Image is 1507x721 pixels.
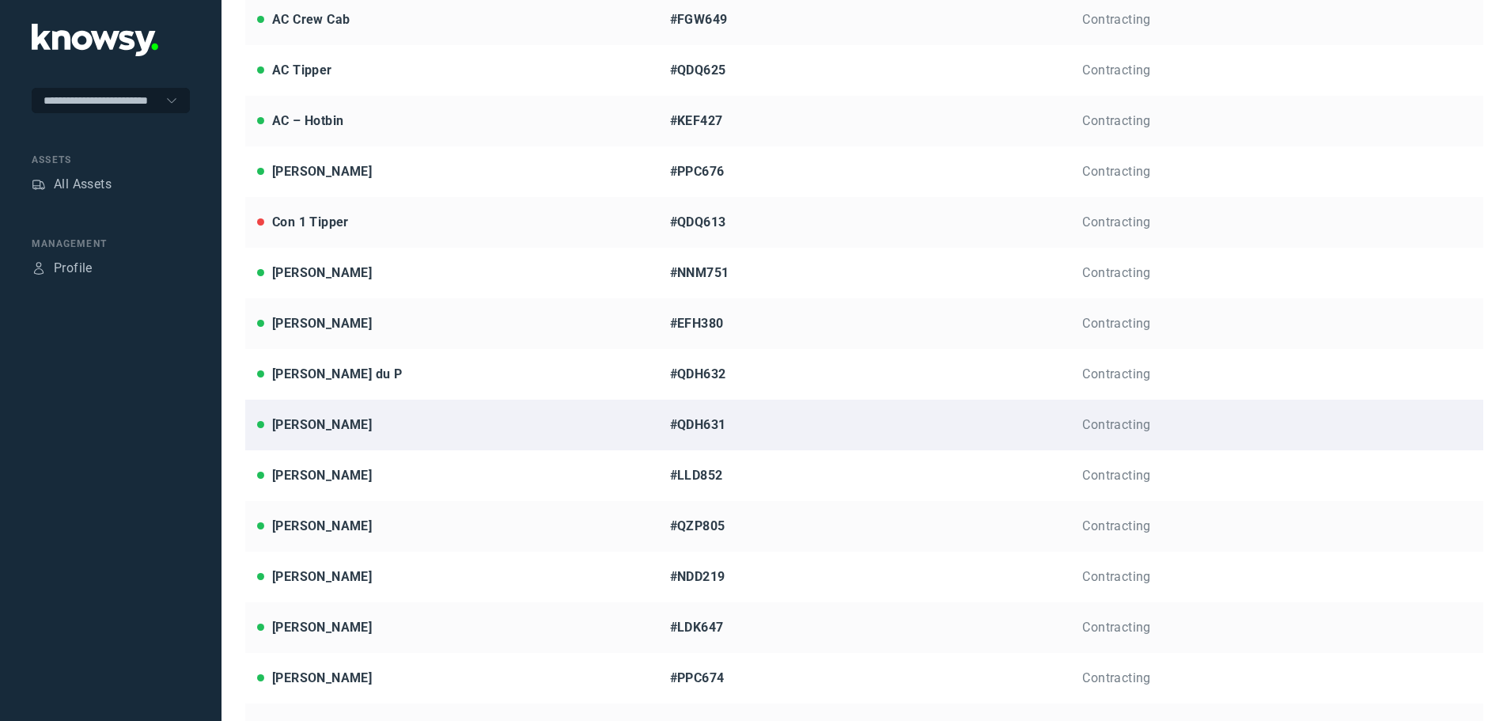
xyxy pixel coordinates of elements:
[1082,314,1471,333] div: Contracting
[1082,517,1471,536] div: Contracting
[1082,112,1471,131] div: Contracting
[670,61,1059,80] div: #QDQ625
[670,10,1059,29] div: #FGW649
[1082,365,1471,384] div: Contracting
[54,175,112,194] div: All Assets
[272,112,343,131] div: AC – Hotbin
[670,517,1059,536] div: #QZP805
[1082,264,1471,283] div: Contracting
[272,618,372,637] div: [PERSON_NAME]
[670,669,1059,688] div: #PPC674
[245,400,1483,450] a: [PERSON_NAME]#QDH631Contracting
[272,567,372,586] div: [PERSON_NAME]
[670,213,1059,232] div: #QDQ613
[272,416,372,434] div: [PERSON_NAME]
[245,501,1483,552] a: [PERSON_NAME]#QZP805Contracting
[32,153,190,167] div: Assets
[1082,416,1471,434] div: Contracting
[1082,162,1471,181] div: Contracting
[272,669,372,688] div: [PERSON_NAME]
[1082,61,1471,80] div: Contracting
[245,197,1483,248] a: Con 1 Tipper#QDQ613Contracting
[272,162,372,181] div: [PERSON_NAME]
[1082,213,1471,232] div: Contracting
[32,175,112,194] a: AssetsAll Assets
[32,259,93,278] a: ProfileProfile
[54,259,93,278] div: Profile
[245,146,1483,197] a: [PERSON_NAME]#PPC676Contracting
[1082,669,1471,688] div: Contracting
[670,466,1059,485] div: #LLD852
[670,567,1059,586] div: #NDD219
[670,162,1059,181] div: #PPC676
[272,466,372,485] div: [PERSON_NAME]
[670,314,1059,333] div: #EFH380
[272,213,349,232] div: Con 1 Tipper
[272,517,372,536] div: [PERSON_NAME]
[245,96,1483,146] a: AC – Hotbin#KEF427Contracting
[1082,10,1471,29] div: Contracting
[670,365,1059,384] div: #QDH632
[272,264,372,283] div: [PERSON_NAME]
[245,248,1483,298] a: [PERSON_NAME]#NNM751Contracting
[245,45,1483,96] a: AC Tipper#QDQ625Contracting
[1082,466,1471,485] div: Contracting
[245,298,1483,349] a: [PERSON_NAME]#EFH380Contracting
[272,61,332,80] div: AC Tipper
[245,602,1483,653] a: [PERSON_NAME]#LDK647Contracting
[670,112,1059,131] div: #KEF427
[245,653,1483,704] a: [PERSON_NAME]#PPC674Contracting
[272,314,372,333] div: [PERSON_NAME]
[245,349,1483,400] a: [PERSON_NAME] du P#QDH632Contracting
[32,177,46,192] div: Assets
[670,416,1059,434] div: #QDH631
[245,552,1483,602] a: [PERSON_NAME]#NDD219Contracting
[670,618,1059,637] div: #LDK647
[32,261,46,275] div: Profile
[245,450,1483,501] a: [PERSON_NAME]#LLD852Contracting
[32,24,158,56] img: Application Logo
[1082,618,1471,637] div: Contracting
[272,10,350,29] div: AC Crew Cab
[272,365,402,384] div: [PERSON_NAME] du P
[32,237,190,251] div: Management
[1082,567,1471,586] div: Contracting
[670,264,1059,283] div: #NNM751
